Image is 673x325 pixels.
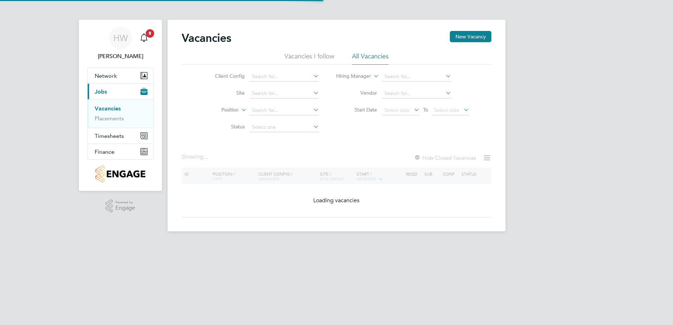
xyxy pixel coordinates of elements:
[88,68,153,83] button: Network
[203,153,208,160] span: ...
[421,105,430,114] span: To
[450,31,491,42] button: New Vacancy
[79,20,162,191] nav: Main navigation
[434,107,459,113] span: Select date
[352,52,389,65] li: All Vacancies
[204,90,245,96] label: Site
[382,89,451,98] input: Search for...
[113,33,128,43] span: HW
[95,115,124,122] a: Placements
[95,148,114,155] span: Finance
[88,144,153,159] button: Finance
[204,73,245,79] label: Client Config
[198,107,239,114] label: Position
[336,107,377,113] label: Start Date
[88,99,153,128] div: Jobs
[382,72,451,82] input: Search for...
[115,199,135,205] span: Powered by
[115,205,135,211] span: Engage
[182,31,231,45] h2: Vacancies
[87,165,153,183] a: Go to home page
[87,27,153,60] a: HW[PERSON_NAME]
[106,199,136,213] a: Powered byEngage
[137,27,151,49] a: 8
[384,107,410,113] span: Select date
[250,122,319,132] input: Select one
[204,123,245,130] label: Status
[95,165,145,183] img: countryside-properties-logo-retina.png
[414,154,476,161] label: Hide Closed Vacancies
[146,29,154,38] span: 8
[88,128,153,144] button: Timesheets
[95,88,107,95] span: Jobs
[331,73,371,80] label: Hiring Manager
[336,90,377,96] label: Vendor
[88,84,153,99] button: Jobs
[250,72,319,82] input: Search for...
[95,133,124,139] span: Timesheets
[95,105,121,112] a: Vacancies
[250,106,319,115] input: Search for...
[250,89,319,98] input: Search for...
[95,72,117,79] span: Network
[87,52,153,60] span: Harvey Westell
[182,153,209,161] div: Showing
[284,52,334,65] li: Vacancies I follow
